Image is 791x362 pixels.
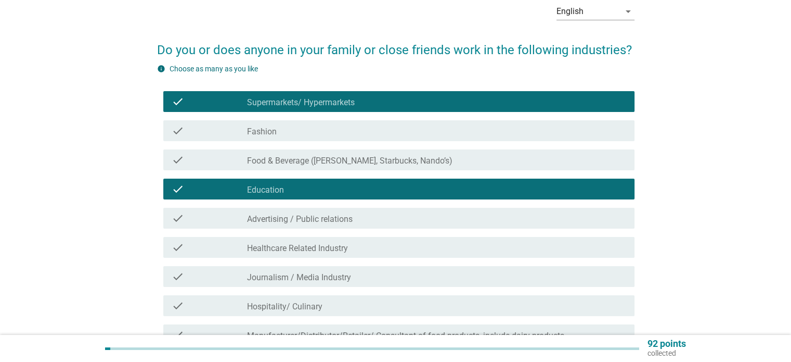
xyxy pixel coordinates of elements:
[172,95,184,108] i: check
[172,154,184,166] i: check
[157,30,634,59] h2: Do you or does anyone in your family or close friends work in the following industries?
[157,65,165,73] i: info
[247,302,322,312] label: Hospitality/ Culinary
[247,214,353,224] label: Advertising / Public relations
[247,156,452,166] label: Food & Beverage ([PERSON_NAME], Starbucks, Nando’s)
[247,243,348,254] label: Healthcare Related Industry
[172,270,184,283] i: check
[247,331,564,341] label: Manufacturer/Distributor/Retailer/ Consultant of food products, include dairy products
[172,212,184,224] i: check
[247,272,351,283] label: Journalism / Media Industry
[647,339,686,348] p: 92 points
[172,183,184,195] i: check
[622,5,634,18] i: arrow_drop_down
[172,241,184,254] i: check
[556,7,583,16] div: English
[170,65,258,73] label: Choose as many as you like
[647,348,686,358] p: collected
[247,185,284,195] label: Education
[172,329,184,341] i: check
[247,127,277,137] label: Fashion
[172,299,184,312] i: check
[247,97,355,108] label: Supermarkets/ Hypermarkets
[172,124,184,137] i: check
